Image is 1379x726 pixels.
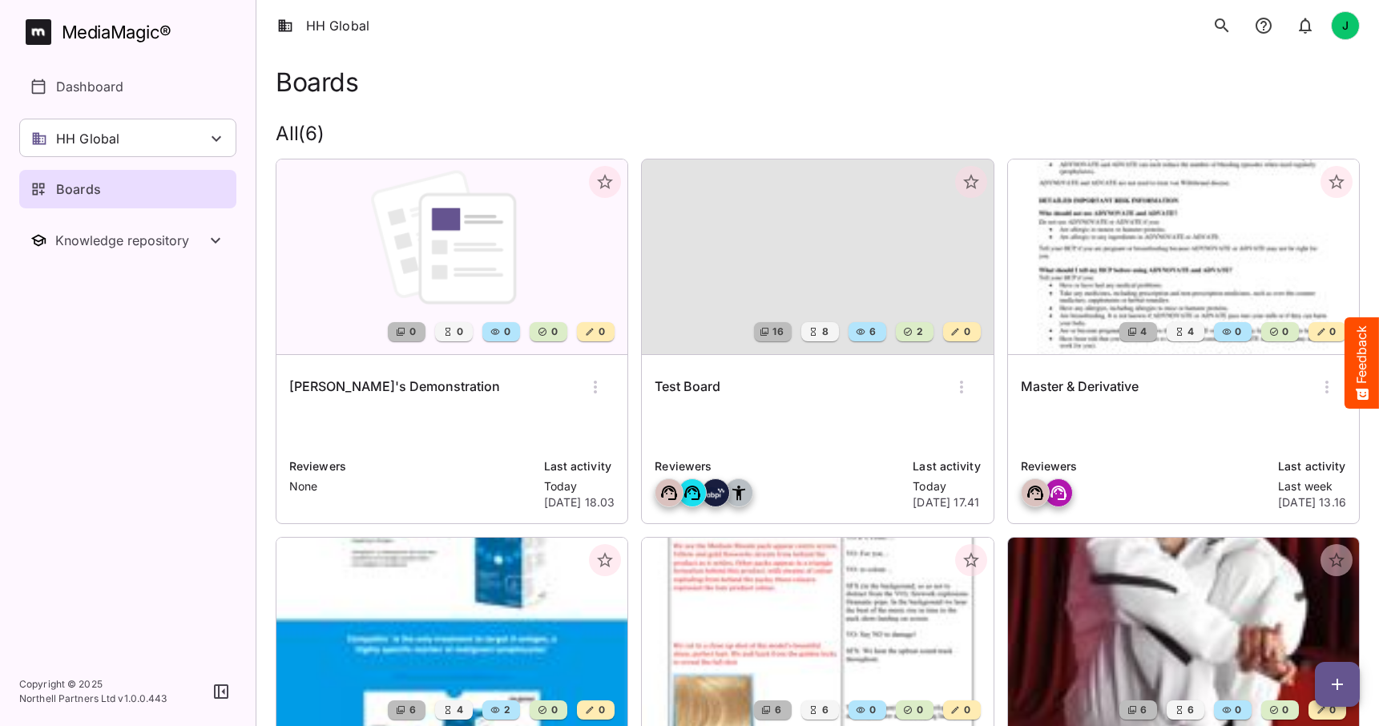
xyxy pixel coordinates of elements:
[289,377,500,397] h6: [PERSON_NAME]'s Demonstration
[289,458,534,475] p: Reviewers
[1021,458,1269,475] p: Reviewers
[868,324,876,340] span: 6
[1328,324,1336,340] span: 0
[550,702,558,718] span: 0
[597,324,605,340] span: 0
[1345,317,1379,409] button: Feedback
[1206,10,1238,42] button: search
[915,324,923,340] span: 2
[408,702,416,718] span: 6
[1278,478,1346,494] p: Last week
[1139,324,1147,340] span: 4
[771,324,784,340] span: 16
[655,377,720,397] h6: Test Board
[550,324,558,340] span: 0
[1186,702,1194,718] span: 6
[26,19,236,45] a: MediaMagic®
[55,232,206,248] div: Knowledge repository
[544,458,615,475] p: Last activity
[276,159,627,354] img: Jacqui's Demonstration
[1021,377,1139,397] h6: Master & Derivative
[1328,702,1336,718] span: 0
[821,702,829,718] span: 6
[1278,494,1346,510] p: [DATE] 13.16
[1139,702,1147,718] span: 6
[655,458,903,475] p: Reviewers
[1280,324,1288,340] span: 0
[821,324,829,340] span: 8
[408,324,416,340] span: 0
[1233,702,1241,718] span: 0
[56,179,101,199] p: Boards
[544,494,615,510] p: [DATE] 18.03
[1289,10,1321,42] button: notifications
[1280,702,1288,718] span: 0
[1233,324,1241,340] span: 0
[289,478,534,494] p: None
[502,324,510,340] span: 0
[597,702,605,718] span: 0
[56,129,119,148] p: HH Global
[19,170,236,208] a: Boards
[1278,458,1346,475] p: Last activity
[962,324,970,340] span: 0
[913,458,980,475] p: Last activity
[276,123,1360,146] h2: All ( 6 )
[455,324,463,340] span: 0
[455,702,463,718] span: 4
[913,478,980,494] p: Today
[19,221,236,260] button: Toggle Knowledge repository
[276,67,358,97] h1: Boards
[1331,11,1360,40] div: J
[19,67,236,106] a: Dashboard
[913,494,980,510] p: [DATE] 17.41
[502,702,510,718] span: 2
[19,692,167,706] p: Northell Partners Ltd v 1.0.0.443
[915,702,923,718] span: 0
[544,478,615,494] p: Today
[868,702,876,718] span: 0
[773,702,781,718] span: 6
[962,702,970,718] span: 0
[1248,10,1280,42] button: notifications
[56,77,123,96] p: Dashboard
[1008,159,1359,354] img: Master & Derivative
[19,221,236,260] nav: Knowledge repository
[62,19,171,46] div: MediaMagic ®
[19,677,167,692] p: Copyright © 2025
[1186,324,1194,340] span: 4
